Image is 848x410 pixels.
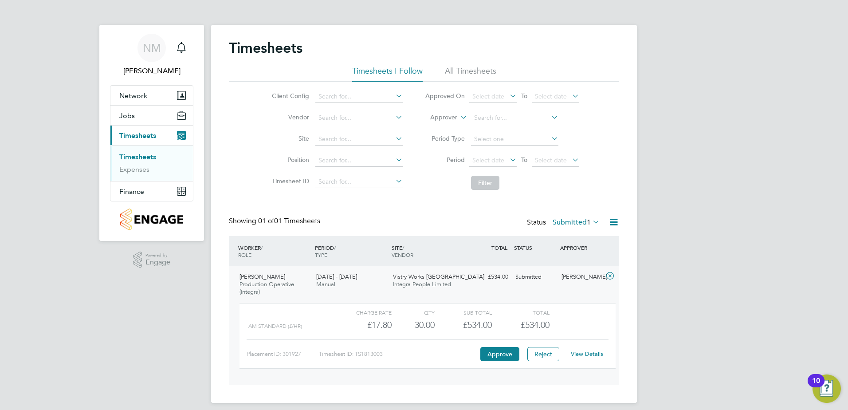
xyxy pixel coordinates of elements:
input: Search for... [315,154,403,167]
div: SITE [389,240,466,263]
input: Search for... [315,176,403,188]
a: View Details [571,350,603,358]
div: Placement ID: 301927 [247,347,319,361]
div: [PERSON_NAME] [558,270,604,284]
div: Showing [229,217,322,226]
button: Timesheets [110,126,193,145]
label: Site [269,134,309,142]
span: Select date [472,156,504,164]
span: Production Operative (Integra) [239,280,294,296]
span: / [334,244,336,251]
label: Period Type [425,134,465,142]
input: Select one [471,133,558,146]
span: Network [119,91,147,100]
input: Search for... [315,91,403,103]
div: £534.00 [435,318,492,332]
div: Timesheet ID: TS1813003 [319,347,478,361]
span: ROLE [238,251,251,258]
span: AM Standard (£/HR) [248,323,302,329]
button: Open Resource Center, 10 new notifications [813,375,841,403]
a: Go to home page [110,209,193,230]
span: Select date [472,92,504,100]
button: Finance [110,181,193,201]
span: NM [143,42,161,54]
div: 30.00 [392,318,435,332]
span: £534.00 [521,319,550,330]
button: Jobs [110,106,193,125]
span: 1 [587,218,591,227]
label: Approved On [425,92,465,100]
span: Vistry Works [GEOGRAPHIC_DATA] [393,273,484,280]
div: QTY [392,307,435,318]
span: [PERSON_NAME] [239,273,285,280]
div: PERIOD [313,240,389,263]
div: Charge rate [334,307,392,318]
a: Expenses [119,165,149,173]
span: To [518,154,530,166]
label: Approver [417,113,457,122]
span: Engage [145,259,170,266]
span: Finance [119,187,144,196]
button: Network [110,86,193,105]
label: Period [425,156,465,164]
input: Search for... [315,133,403,146]
button: Reject [527,347,559,361]
label: Vendor [269,113,309,121]
span: / [402,244,404,251]
a: Timesheets [119,153,156,161]
li: Timesheets I Follow [352,66,423,82]
h2: Timesheets [229,39,302,57]
span: [DATE] - [DATE] [316,273,357,280]
span: TYPE [315,251,327,258]
div: £534.00 [466,270,512,284]
span: 01 Timesheets [258,217,320,225]
div: Total [492,307,549,318]
label: Timesheet ID [269,177,309,185]
span: / [261,244,263,251]
div: Timesheets [110,145,193,181]
span: Naomi Mutter [110,66,193,76]
span: VENDOR [392,251,413,258]
label: Position [269,156,309,164]
div: £17.80 [334,318,392,332]
div: Sub Total [435,307,492,318]
label: Submitted [553,218,600,227]
button: Filter [471,176,499,190]
span: Select date [535,92,567,100]
span: To [518,90,530,102]
span: TOTAL [491,244,507,251]
div: APPROVER [558,240,604,256]
span: Powered by [145,252,170,259]
span: 01 of [258,217,274,225]
span: Manual [316,280,335,288]
div: STATUS [512,240,558,256]
img: countryside-properties-logo-retina.png [120,209,183,230]
nav: Main navigation [99,25,204,241]
span: Select date [535,156,567,164]
input: Search for... [315,112,403,124]
li: All Timesheets [445,66,496,82]
div: Status [527,217,601,229]
div: WORKER [236,240,313,263]
div: Submitted [512,270,558,284]
a: NM[PERSON_NAME] [110,34,193,76]
a: Powered byEngage [133,252,171,268]
label: Client Config [269,92,309,100]
input: Search for... [471,112,558,124]
div: 10 [812,381,820,392]
span: Jobs [119,111,135,120]
span: Timesheets [119,131,156,140]
span: Integra People Limited [393,280,451,288]
button: Approve [480,347,519,361]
